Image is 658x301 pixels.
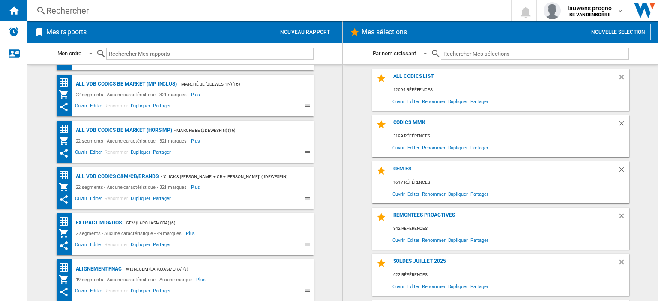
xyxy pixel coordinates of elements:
[447,234,469,246] span: Dupliquer
[74,241,89,251] span: Ouvrir
[129,194,152,205] span: Dupliquer
[177,79,296,89] div: - Marché BE (jdewespin) (16)
[391,73,618,85] div: ALL CODICS LIST
[59,274,74,285] div: Mon assortiment
[391,142,406,153] span: Ouvrir
[129,287,152,297] span: Dupliquer
[391,119,618,131] div: CODICS MMK
[618,166,629,177] div: Supprimer
[469,234,490,246] span: Partager
[469,280,490,292] span: Partager
[152,241,172,251] span: Partager
[74,79,177,89] div: ALL VDB CODICS BE MARKET (MP inclus)
[152,287,172,297] span: Partager
[106,48,314,60] input: Rechercher Mes rapports
[89,241,103,251] span: Editer
[196,274,207,285] span: Plus
[391,212,618,224] div: Remontées proactives
[360,24,409,40] h2: Mes sélections
[391,95,406,107] span: Ouvrir
[74,136,191,146] div: 22 segments - Aucune caractéristique - 321 marques
[46,5,489,17] div: Rechercher
[74,171,159,182] div: ALL VDB CODICS C&M/CB/BRANDS
[618,119,629,131] div: Supprimer
[59,102,69,112] ng-md-icon: Ce rapport a été partagé avec vous
[59,228,74,238] div: Mon assortiment
[74,264,122,274] div: Alignement Fnac
[406,188,421,200] span: Editer
[447,188,469,200] span: Dupliquer
[59,170,74,181] div: Matrice des prix
[59,241,69,251] ng-md-icon: Ce rapport a été partagé avec vous
[152,102,172,112] span: Partager
[152,194,172,205] span: Partager
[421,234,446,246] span: Renommer
[373,50,416,57] div: Par nom croissant
[421,142,446,153] span: Renommer
[59,182,74,192] div: Mon assortiment
[618,258,629,270] div: Supprimer
[59,262,74,273] div: Matrice des prix
[74,228,186,238] div: 2 segments - Aucune caractéristique - 49 marques
[74,125,173,136] div: ALL VDB CODICS BE MARKET (hors MP)
[191,136,202,146] span: Plus
[391,177,629,188] div: 1617 références
[391,270,629,280] div: 622 références
[172,125,296,136] div: - Marché BE (jdewespin) (16)
[406,280,421,292] span: Editer
[391,85,629,95] div: 12094 références
[275,24,335,40] button: Nouveau rapport
[391,280,406,292] span: Ouvrir
[74,102,89,112] span: Ouvrir
[152,148,172,158] span: Partager
[122,218,296,228] div: - GEM (larojasmora) (6)
[103,102,129,112] span: Renommer
[469,95,490,107] span: Partager
[59,216,74,227] div: Matrice des prix
[586,24,651,40] button: Nouvelle selection
[159,171,296,182] div: - "Click & [PERSON_NAME] + CB + [PERSON_NAME]" (jdewespin) (10)
[103,241,129,251] span: Renommer
[74,218,122,228] div: Extract MDA OOS
[406,142,421,153] span: Editer
[441,48,629,60] input: Rechercher Mes sélections
[568,4,612,12] span: lauwens progno
[191,182,202,192] span: Plus
[103,194,129,205] span: Renommer
[618,73,629,85] div: Supprimer
[74,287,89,297] span: Ouvrir
[45,24,88,40] h2: Mes rapports
[421,95,446,107] span: Renommer
[59,148,69,158] ng-md-icon: Ce rapport a été partagé avec vous
[544,2,561,19] img: profile.jpg
[421,188,446,200] span: Renommer
[447,142,469,153] span: Dupliquer
[569,12,610,18] b: BE VANDENBORRE
[89,148,103,158] span: Editer
[59,77,74,88] div: Matrice des prix
[391,188,406,200] span: Ouvrir
[59,136,74,146] div: Mon assortiment
[406,95,421,107] span: Editer
[421,280,446,292] span: Renommer
[57,50,81,57] div: Mon ordre
[447,280,469,292] span: Dupliquer
[103,148,129,158] span: Renommer
[59,89,74,100] div: Mon assortiment
[103,287,129,297] span: Renommer
[9,27,19,37] img: alerts-logo.svg
[191,89,202,100] span: Plus
[89,102,103,112] span: Editer
[89,287,103,297] span: Editer
[129,148,152,158] span: Dupliquer
[391,131,629,142] div: 3199 références
[59,287,69,297] ng-md-icon: Ce rapport a été partagé avec vous
[391,258,618,270] div: SOLDES JUILLET 2025
[74,274,197,285] div: 19 segments - Aucune caractéristique - Aucune marque
[74,89,191,100] div: 22 segments - Aucune caractéristique - 321 marques
[406,234,421,246] span: Editer
[74,182,191,192] div: 22 segments - Aucune caractéristique - 321 marques
[129,241,152,251] span: Dupliquer
[469,142,490,153] span: Partager
[391,234,406,246] span: Ouvrir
